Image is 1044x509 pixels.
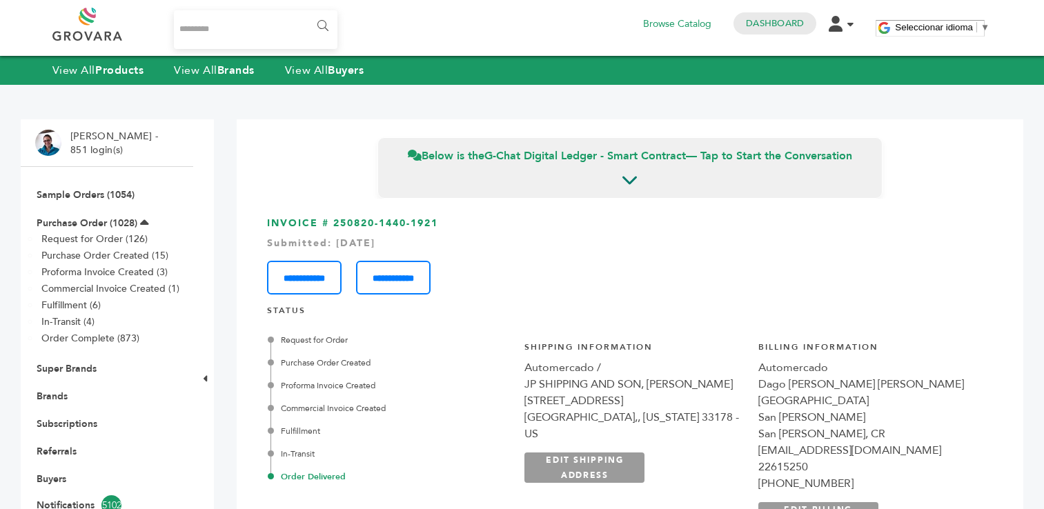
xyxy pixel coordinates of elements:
strong: Buyers [328,63,364,78]
a: Subscriptions [37,417,97,430]
strong: G-Chat Digital Ledger - Smart Contract [484,148,686,163]
div: [EMAIL_ADDRESS][DOMAIN_NAME] [758,442,978,459]
div: San [PERSON_NAME], CR [758,426,978,442]
a: Seleccionar idioma​ [895,22,989,32]
div: [GEOGRAPHIC_DATA] [758,392,978,409]
h4: STATUS [267,305,993,323]
a: Brands [37,390,68,403]
span: ▼ [981,22,989,32]
a: Proforma Invoice Created (3) [41,266,168,279]
span: ​ [976,22,977,32]
a: View AllBrands [174,63,255,78]
div: JP SHIPPING AND SON, [PERSON_NAME] [524,376,744,392]
span: Below is the — Tap to Start the Conversation [408,148,852,163]
div: Purchase Order Created [270,357,509,369]
strong: Brands [217,63,255,78]
a: Request for Order (126) [41,232,148,246]
div: 22615250 [758,459,978,475]
div: Order Delivered [270,470,509,483]
div: Fulfillment [270,425,509,437]
a: Purchase Order Created (15) [41,249,168,262]
h4: Shipping Information [524,341,744,360]
strong: Products [95,63,144,78]
li: [PERSON_NAME] - 851 login(s) [70,130,161,157]
a: Referrals [37,445,77,458]
div: [PHONE_NUMBER] [758,475,978,492]
a: Order Complete (873) [41,332,139,345]
div: San [PERSON_NAME] [758,409,978,426]
a: Commercial Invoice Created (1) [41,282,179,295]
a: In-Transit (4) [41,315,95,328]
div: [GEOGRAPHIC_DATA],, [US_STATE] 33178 - US [524,409,744,442]
div: [STREET_ADDRESS] [524,392,744,409]
div: Dago [PERSON_NAME] [PERSON_NAME] [758,376,978,392]
a: Buyers [37,472,66,486]
a: Browse Catalog [643,17,711,32]
a: Fulfillment (6) [41,299,101,312]
a: View AllProducts [52,63,144,78]
a: EDIT SHIPPING ADDRESS [524,452,644,483]
div: Submitted: [DATE] [267,237,993,250]
div: Request for Order [270,334,509,346]
a: Super Brands [37,362,97,375]
div: Proforma Invoice Created [270,379,509,392]
a: Purchase Order (1028) [37,217,137,230]
a: View AllBuyers [285,63,364,78]
span: Seleccionar idioma [895,22,973,32]
h3: INVOICE # 250820-1440-1921 [267,217,993,295]
input: Search... [174,10,337,49]
a: Dashboard [746,17,804,30]
div: Automercado / [524,359,744,376]
div: In-Transit [270,448,509,460]
h4: Billing Information [758,341,978,360]
div: Automercado [758,359,978,376]
div: Commercial Invoice Created [270,402,509,415]
a: Sample Orders (1054) [37,188,135,201]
